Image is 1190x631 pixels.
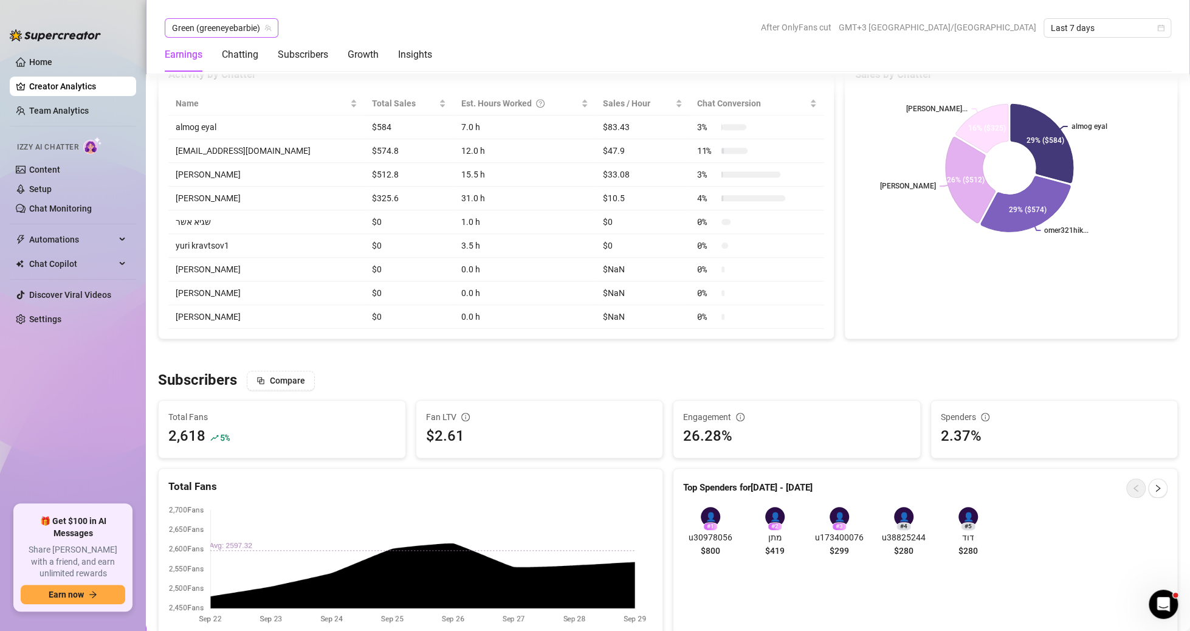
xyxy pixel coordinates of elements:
span: Name [176,97,348,110]
td: 12.0 h [453,139,595,163]
a: Discover Viral Videos [29,290,111,300]
span: arrow-right [89,590,97,599]
a: Creator Analytics [29,77,126,96]
span: info-circle [981,413,989,421]
td: [PERSON_NAME] [168,187,365,210]
img: logo-BBDzfeDw.svg [10,29,101,41]
span: $280 [958,544,978,557]
div: 26.28% [683,425,910,448]
span: info-circle [736,413,745,421]
td: $0 [365,258,454,281]
span: מתן [748,531,802,544]
span: Total Sales [372,97,437,110]
span: rise [210,433,219,442]
div: Total Fans [168,478,653,495]
span: u173400076 [812,531,867,544]
th: Name [168,92,365,116]
div: 👤 [894,507,913,526]
td: [EMAIL_ADDRESS][DOMAIN_NAME] [168,139,365,163]
span: GMT+3 [GEOGRAPHIC_DATA]/[GEOGRAPHIC_DATA] [839,18,1036,36]
span: Total Fans [168,410,396,424]
td: $33.08 [596,163,690,187]
text: omer321hik... [1044,226,1089,235]
span: team [264,24,272,32]
article: Top Spenders for [DATE] - [DATE] [683,481,813,495]
td: $325.6 [365,187,454,210]
td: $10.5 [596,187,690,210]
td: 7.0 h [453,116,595,139]
span: Compare [270,376,305,385]
div: $2.61 [426,425,653,448]
td: $47.9 [596,139,690,163]
span: block [256,376,265,385]
span: 5 % [220,432,229,443]
div: Sales by Chatter [855,66,1168,83]
td: 15.5 h [453,163,595,187]
div: Subscribers [278,47,328,62]
span: 0 % [697,286,717,300]
span: Share [PERSON_NAME] with a friend, and earn unlimited rewards [21,544,125,580]
td: [PERSON_NAME] [168,163,365,187]
td: $0 [365,281,454,305]
div: Chatting [222,47,258,62]
div: # 2 [768,522,782,531]
td: $0 [365,210,454,234]
th: Total Sales [365,92,454,116]
div: 👤 [958,507,978,526]
text: almog eyal [1071,122,1107,131]
button: Earn nowarrow-right [21,585,125,604]
span: After OnlyFans cut [761,18,831,36]
span: Earn now [49,590,84,599]
td: [PERSON_NAME] [168,305,365,329]
div: 2.37% [941,425,1168,448]
td: 0.0 h [453,305,595,329]
span: u38825244 [876,531,931,544]
span: info-circle [461,413,470,421]
td: $0 [596,234,690,258]
text: [PERSON_NAME] [880,182,936,190]
span: דוד [941,531,996,544]
td: 0.0 h [453,281,595,305]
div: # 3 [832,522,847,531]
td: yuri kravtsov1 [168,234,365,258]
td: $83.43 [596,116,690,139]
span: Chat Copilot [29,254,115,274]
td: $NaN [596,258,690,281]
span: $280 [894,544,913,557]
div: Growth [348,47,379,62]
td: $584 [365,116,454,139]
span: Green (greeneyebarbie) [172,19,271,37]
span: Izzy AI Chatter [17,142,78,153]
a: Settings [29,314,61,324]
td: $0 [596,210,690,234]
span: Chat Conversion [697,97,808,110]
td: 31.0 h [453,187,595,210]
button: Compare [247,371,315,390]
a: Content [29,165,60,174]
div: # 1 [703,522,718,531]
span: calendar [1157,24,1164,32]
span: 0 % [697,239,717,252]
td: 3.5 h [453,234,595,258]
span: Last 7 days [1051,19,1164,37]
td: שגיא אשר [168,210,365,234]
div: Est. Hours Worked [461,97,578,110]
span: question-circle [536,97,545,110]
td: 1.0 h [453,210,595,234]
span: u30978056 [683,531,738,544]
span: Automations [29,230,115,249]
a: Setup [29,184,52,194]
span: 0 % [697,215,717,229]
span: thunderbolt [16,235,26,244]
span: 0 % [697,310,717,323]
div: Fan LTV [426,410,653,424]
span: Sales / Hour [603,97,673,110]
td: $0 [365,234,454,258]
div: Insights [398,47,432,62]
div: Spenders [941,410,1168,424]
td: $0 [365,305,454,329]
td: almog eyal [168,116,365,139]
th: Sales / Hour [596,92,690,116]
span: 0 % [697,263,717,276]
div: # 5 [961,522,975,531]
